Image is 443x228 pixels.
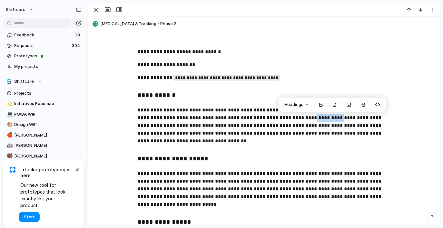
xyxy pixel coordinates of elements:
button: 🐻 [6,153,12,159]
span: Feedback [15,32,73,38]
span: Design WIP [15,121,82,128]
span: Requests [15,43,70,49]
div: 🐻 [7,152,11,160]
a: 🐻[PERSON_NAME] [3,151,84,161]
a: My projects [3,62,84,71]
span: Projects [15,90,82,97]
span: 19 [75,32,81,38]
span: Lifelike prototyping is here [20,167,74,178]
button: Headings [281,100,313,110]
span: Prototypes [15,53,82,59]
span: Initiatives Roadmap [15,100,82,107]
a: 🍎[PERSON_NAME] [3,130,84,140]
span: [PERSON_NAME] [15,132,82,138]
span: shiftcare [6,6,25,13]
span: 304 [72,43,81,49]
a: Feedback19 [3,30,84,40]
button: Shiftcare [3,77,84,86]
button: [MEDICAL_DATA] & Tracking - Phase 2 [91,19,438,29]
button: 💻 [6,111,12,118]
div: 🎨 [7,121,11,128]
button: Dismiss [74,166,81,173]
button: 🎨 [6,121,12,128]
span: Our new tool for prototypes that look exactly like your product. [20,182,74,209]
a: 💻PO/BA WIP [3,109,84,119]
span: [PERSON_NAME] [15,153,82,159]
button: Start [19,212,40,222]
span: [PERSON_NAME] [15,142,82,149]
a: 🤖[PERSON_NAME] [3,141,84,150]
a: 🎨Design WIP [3,120,84,129]
div: ✈️Karan [3,162,84,171]
a: Projects [3,89,84,98]
div: 💻 [7,110,11,118]
button: 💫 [6,100,12,107]
span: PO/BA WIP [15,111,82,118]
div: 🤖 [7,142,11,149]
div: 💫 [7,100,11,108]
span: Shiftcare [15,78,34,85]
button: 🍎 [6,132,12,138]
a: Requests304 [3,41,84,51]
span: My projects [15,63,82,70]
a: Prototypes [3,51,84,61]
span: Headings [285,102,304,108]
a: 💫Initiatives Roadmap [3,99,84,109]
span: Start [24,214,35,220]
button: shiftcare [3,5,37,15]
span: [MEDICAL_DATA] & Tracking - Phase 2 [100,21,438,27]
div: 🍎 [7,131,11,139]
button: 🤖 [6,142,12,149]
